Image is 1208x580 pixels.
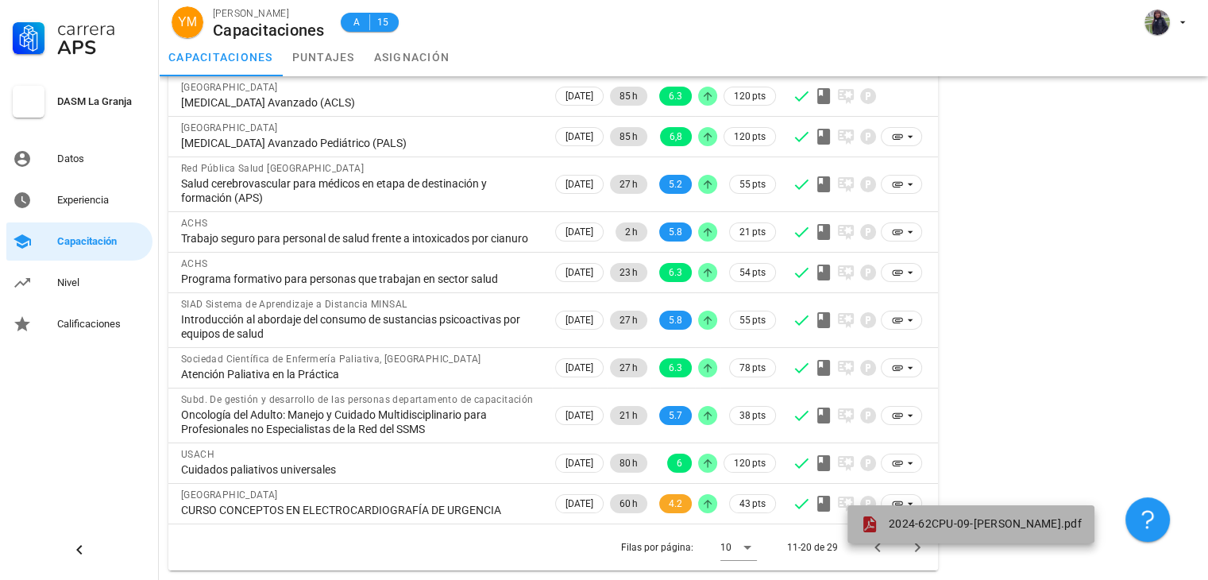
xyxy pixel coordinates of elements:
[181,82,278,93] span: [GEOGRAPHIC_DATA]
[283,38,365,76] a: puntajes
[1144,10,1170,35] div: avatar
[181,218,208,229] span: ACHS
[621,524,757,570] div: Filas por página:
[739,265,766,280] span: 54 pts
[365,38,460,76] a: asignación
[739,312,766,328] span: 55 pts
[181,312,539,341] div: Introducción al abordaje del consumo de sustancias psicoactivas por equipos de salud
[739,408,766,423] span: 38 pts
[669,222,682,242] span: 5.8
[57,95,146,108] div: DASM La Granja
[669,311,682,330] span: 5.8
[178,6,197,38] span: YM
[565,223,593,241] span: [DATE]
[669,87,682,106] span: 6.3
[181,176,539,205] div: Salud cerebrovascular para médicos en etapa de destinación y formación (APS)
[670,127,682,146] span: 6,8
[677,454,682,473] span: 6
[619,358,638,377] span: 27 h
[181,95,539,110] div: [MEDICAL_DATA] Avanzado (ACLS)
[739,176,766,192] span: 55 pts
[57,235,146,248] div: Capacitación
[625,222,638,242] span: 2 h
[720,535,757,560] div: 10Filas por página:
[619,311,638,330] span: 27 h
[57,318,146,331] div: Calificaciones
[181,258,208,269] span: ACHS
[376,14,389,30] span: 15
[619,494,638,513] span: 60 h
[181,489,278,501] span: [GEOGRAPHIC_DATA]
[181,449,214,460] span: USACH
[739,360,766,376] span: 78 pts
[181,163,364,174] span: Red Pública Salud [GEOGRAPHIC_DATA]
[6,140,152,178] a: Datos
[669,494,682,513] span: 4.2
[669,175,682,194] span: 5.2
[669,358,682,377] span: 6.3
[181,394,534,405] span: Subd. De gestión y desarrollo de las personas departamento de capacitación
[350,14,363,30] span: A
[57,19,146,38] div: Carrera
[6,222,152,261] a: Capacitación
[565,87,593,105] span: [DATE]
[739,224,766,240] span: 21 pts
[181,408,539,436] div: Oncología del Adulto: Manejo y Cuidado Multidisciplinario para Profesionales no Especialistas de ...
[669,406,682,425] span: 5.7
[734,88,766,104] span: 120 pts
[720,540,731,555] div: 10
[619,127,638,146] span: 85 h
[619,406,638,425] span: 21 h
[565,454,593,472] span: [DATE]
[739,496,766,512] span: 43 pts
[172,6,203,38] div: avatar
[619,175,638,194] span: 27 h
[669,263,682,282] span: 6.3
[565,176,593,193] span: [DATE]
[181,272,539,286] div: Programa formativo para personas que trabajan en sector salud
[889,517,1082,530] span: 2024-62CPU-09-[PERSON_NAME].pdf
[565,407,593,424] span: [DATE]
[181,122,278,133] span: [GEOGRAPHIC_DATA]
[181,299,407,310] span: SIAD Sistema de Aprendizaje a Distancia MINSAL
[6,264,152,302] a: Nivel
[863,533,892,562] button: Página anterior
[181,367,539,381] div: Atención Paliativa en la Práctica
[903,533,932,562] button: Página siguiente
[57,194,146,207] div: Experiencia
[565,264,593,281] span: [DATE]
[57,153,146,165] div: Datos
[57,276,146,289] div: Nivel
[181,462,539,477] div: Cuidados paliativos universales
[181,136,539,150] div: [MEDICAL_DATA] Avanzado Pediátrico (PALS)
[213,21,325,39] div: Capacitaciones
[181,231,539,246] div: Trabajo seguro para personal de salud frente a intoxicados por cianuro
[565,495,593,512] span: [DATE]
[619,263,638,282] span: 23 h
[565,128,593,145] span: [DATE]
[787,540,838,555] div: 11-20 de 29
[57,38,146,57] div: APS
[159,38,283,76] a: capacitaciones
[213,6,325,21] div: [PERSON_NAME]
[181,503,539,517] div: CURSO CONCEPTOS EN ELECTROCARDIOGRAFÍA DE URGENCIA
[565,359,593,377] span: [DATE]
[6,181,152,219] a: Experiencia
[181,354,481,365] span: Sociedad Científica de Enfermería Paliativa, [GEOGRAPHIC_DATA]
[734,455,766,471] span: 120 pts
[6,305,152,343] a: Calificaciones
[619,87,638,106] span: 85 h
[734,129,766,145] span: 120 pts
[565,311,593,329] span: [DATE]
[619,454,638,473] span: 80 h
